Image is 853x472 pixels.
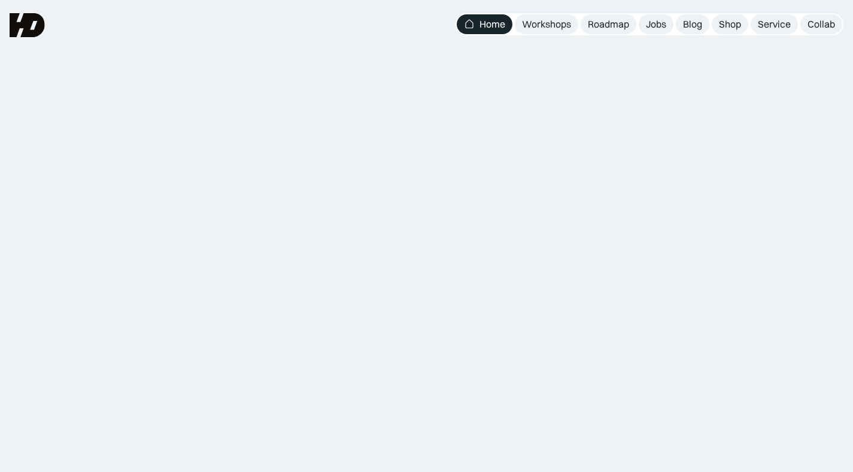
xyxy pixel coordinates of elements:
div: Service [758,18,791,31]
a: Workshops [515,14,578,34]
a: Jobs [639,14,673,34]
div: Jobs [646,18,666,31]
a: Home [457,14,512,34]
div: Home [479,18,505,31]
a: Collab [800,14,842,34]
div: Workshops [522,18,571,31]
div: Shop [719,18,741,31]
div: Roadmap [588,18,629,31]
a: Blog [676,14,709,34]
a: Service [751,14,798,34]
div: Blog [683,18,702,31]
a: Shop [712,14,748,34]
a: Roadmap [581,14,636,34]
div: Collab [808,18,835,31]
